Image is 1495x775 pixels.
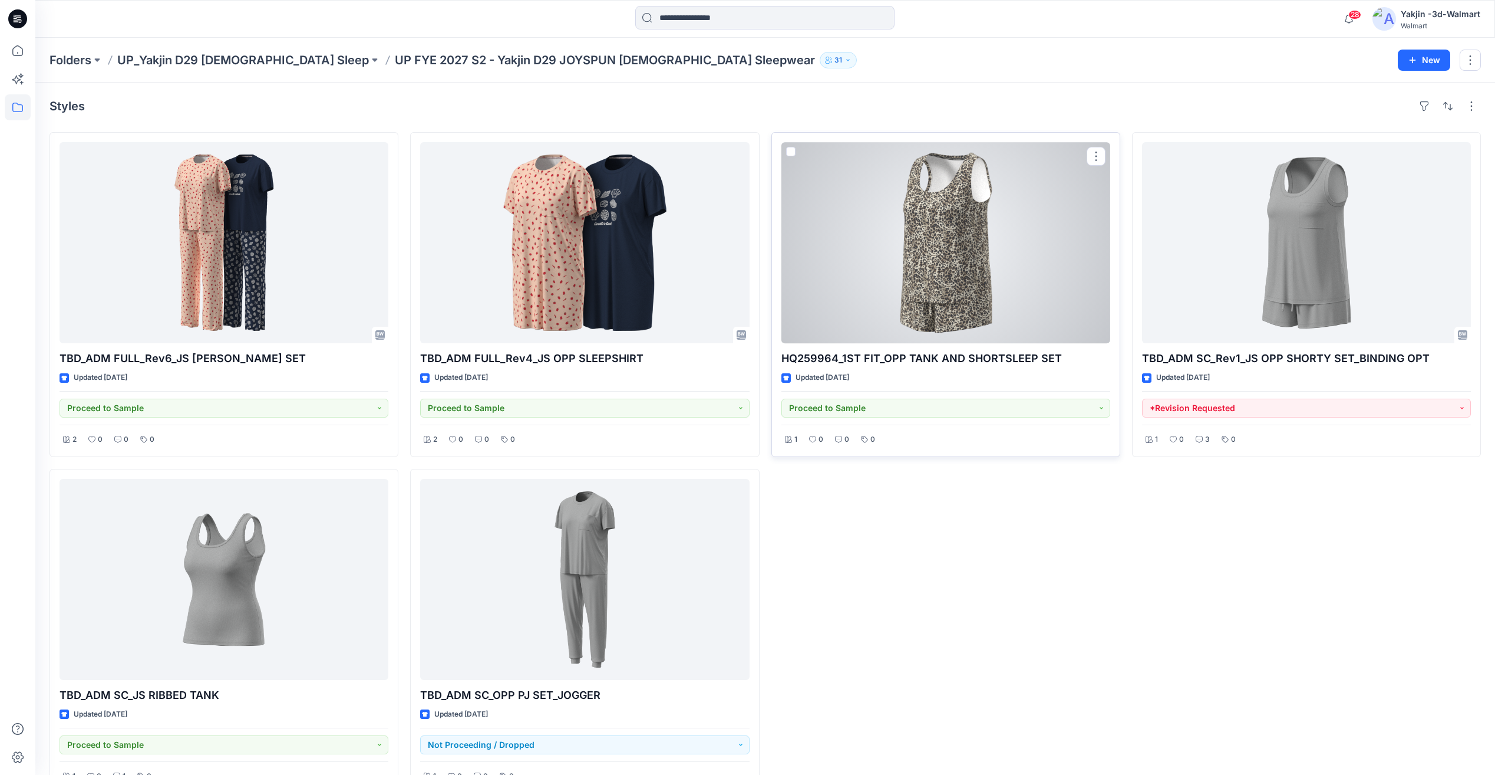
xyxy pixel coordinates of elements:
[1398,50,1450,71] button: New
[1156,372,1210,384] p: Updated [DATE]
[1348,10,1361,19] span: 28
[458,434,463,446] p: 0
[60,350,388,367] p: TBD_ADM FULL_Rev6_JS [PERSON_NAME] SET
[150,434,154,446] p: 0
[74,372,127,384] p: Updated [DATE]
[820,52,857,68] button: 31
[420,142,749,343] a: TBD_ADM FULL_Rev4_JS OPP SLEEPSHIRT
[420,687,749,704] p: TBD_ADM SC_OPP PJ SET_JOGGER
[49,99,85,113] h4: Styles
[781,142,1110,343] a: HQ259964_1ST FIT_OPP TANK AND SHORTSLEEP SET
[781,350,1110,367] p: HQ259964_1ST FIT_OPP TANK AND SHORTSLEEP SET
[1155,434,1158,446] p: 1
[1142,350,1471,367] p: TBD_ADM SC_Rev1_JS OPP SHORTY SET_BINDING OPT
[1179,434,1184,446] p: 0
[433,434,437,446] p: 2
[49,52,91,68] a: Folders
[794,434,797,446] p: 1
[98,434,103,446] p: 0
[117,52,369,68] a: UP_Yakjin D29 [DEMOGRAPHIC_DATA] Sleep
[870,434,875,446] p: 0
[484,434,489,446] p: 0
[1372,7,1396,31] img: avatar
[1231,434,1236,446] p: 0
[1205,434,1210,446] p: 3
[796,372,849,384] p: Updated [DATE]
[819,434,823,446] p: 0
[124,434,128,446] p: 0
[395,52,815,68] p: UP FYE 2027 S2 - Yakjin D29 JOYSPUN [DEMOGRAPHIC_DATA] Sleepwear
[420,350,749,367] p: TBD_ADM FULL_Rev4_JS OPP SLEEPSHIRT
[434,372,488,384] p: Updated [DATE]
[1401,7,1480,21] div: Yakjin -3d-Walmart
[434,708,488,721] p: Updated [DATE]
[60,142,388,343] a: TBD_ADM FULL_Rev6_JS OPP PJ SET
[1401,21,1480,30] div: Walmart
[60,687,388,704] p: TBD_ADM SC_JS RIBBED TANK
[60,479,388,680] a: TBD_ADM SC_JS RIBBED TANK
[74,708,127,721] p: Updated [DATE]
[510,434,515,446] p: 0
[1142,142,1471,343] a: TBD_ADM SC_Rev1_JS OPP SHORTY SET_BINDING OPT
[834,54,842,67] p: 31
[72,434,77,446] p: 2
[844,434,849,446] p: 0
[420,479,749,680] a: TBD_ADM SC_OPP PJ SET_JOGGER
